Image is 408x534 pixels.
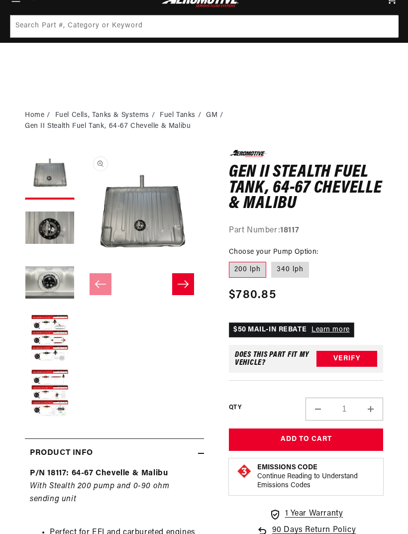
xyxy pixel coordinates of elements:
[229,247,319,257] legend: Choose your Pump Option:
[257,472,376,490] p: Continue Reading to Understand Emissions Codes
[311,326,350,333] a: Learn more
[271,262,309,278] label: 340 lph
[229,286,276,304] span: $780.85
[229,404,241,412] label: QTY
[269,508,343,521] a: 1 Year Warranty
[257,463,376,490] button: Emissions CodeContinue Reading to Understand Emissions Codes
[206,110,217,121] a: GM
[316,351,377,367] button: Verify
[280,226,299,234] strong: 18117
[229,322,354,337] p: $50 MAIL-IN REBATE
[30,447,93,460] h2: Product Info
[10,15,399,37] input: Search Part #, Category or Keyword
[235,351,316,367] div: Does This part fit My vehicle?
[25,369,75,419] button: Load image 5 in gallery view
[30,469,168,477] strong: P/N 18117: 64-67 Chevelle & Malibu
[90,273,111,295] button: Slide left
[285,508,343,521] span: 1 Year Warranty
[160,110,196,121] a: Fuel Tanks
[172,273,194,295] button: Slide right
[25,439,204,468] summary: Product Info
[25,121,191,132] li: Gen II Stealth Fuel Tank, 64-67 Chevelle & Malibu
[229,165,383,212] h1: Gen II Stealth Fuel Tank, 64-67 Chevelle & Malibu
[25,110,44,121] a: Home
[25,150,204,419] media-gallery: Gallery Viewer
[376,15,398,37] button: Search Part #, Category or Keyword
[25,314,75,364] button: Load image 4 in gallery view
[25,205,75,254] button: Load image 2 in gallery view
[229,428,383,451] button: Add to Cart
[236,463,252,479] img: Emissions code
[55,110,158,121] li: Fuel Cells, Tanks & Systems
[25,259,75,309] button: Load image 3 in gallery view
[229,262,266,278] label: 200 lph
[25,150,75,200] button: Load image 1 in gallery view
[30,482,169,503] em: With Stealth 200 pump and 0-90 ohm sending unit
[25,110,383,132] nav: breadcrumbs
[229,224,383,237] div: Part Number:
[257,464,317,471] strong: Emissions Code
